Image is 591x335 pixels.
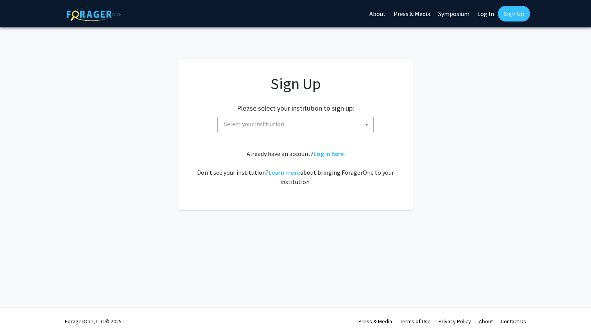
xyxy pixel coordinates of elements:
[400,318,431,325] a: Terms of Use
[439,318,471,325] a: Privacy Policy
[224,120,284,128] span: Select your institution
[194,74,397,93] h1: Sign Up
[194,149,397,186] div: Already have an account? . Don't see your institution? about bringing ForagerOne to your institut...
[358,318,392,325] a: Press & Media
[313,150,344,158] a: Log in here
[237,104,354,113] h2: Please select your institution to sign up:
[67,7,122,21] img: ForagerOne Logo
[479,318,493,325] a: About
[65,308,122,335] div: ForagerOne, LLC © 2025
[498,6,530,21] a: Sign Up
[269,168,300,176] a: Learn more about bringing ForagerOne to your institution
[217,116,374,133] span: Select your institution
[221,116,373,132] span: Select your institution
[501,318,526,325] a: Contact Us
